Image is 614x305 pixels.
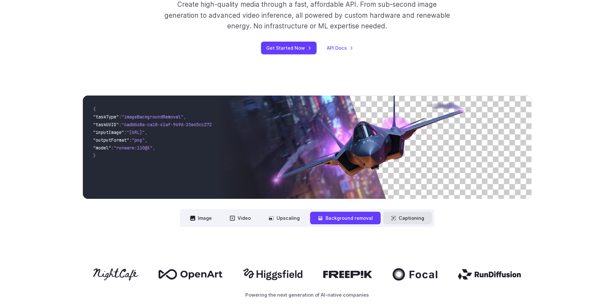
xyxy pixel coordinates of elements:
[261,42,317,54] a: Get Started Now
[127,129,145,135] span: "[URL]"
[93,145,111,151] span: "model"
[145,129,147,135] span: ,
[119,114,122,120] span: :
[83,291,531,299] p: Powering the next generation of AI-native companies
[111,145,114,151] span: :
[93,106,96,112] span: {
[327,44,353,52] a: API Docs
[183,114,186,120] span: ,
[93,114,119,120] span: "taskType"
[93,153,96,158] span: }
[93,137,129,143] span: "outputFormat"
[93,122,119,127] span: "taskUUID"
[145,137,147,143] span: ,
[124,129,127,135] span: :
[119,122,122,127] span: :
[217,96,531,199] img: Futuristic stealth jet streaking through a neon-lit cityscape with glowing purple exhaust
[261,212,307,224] button: Upscaling
[383,212,432,224] button: Captioning
[222,212,258,224] button: Video
[114,145,152,151] span: "runware:110@1"
[310,212,381,224] button: Background removal
[122,114,183,120] span: "imageBackgroundRemoval"
[93,129,124,135] span: "inputImage"
[122,122,219,127] span: "6adbb68a-ca18-41af-969d-23e65cc2729c"
[129,137,132,143] span: :
[152,145,155,151] span: ,
[182,212,219,224] button: Image
[132,137,145,143] span: "png"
